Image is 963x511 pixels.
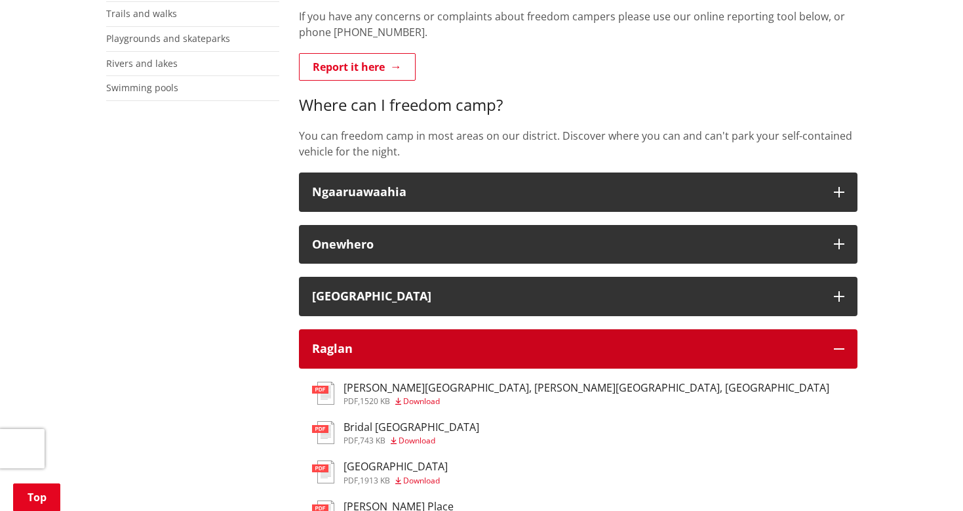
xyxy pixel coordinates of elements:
span: Download [403,396,440,407]
p: If you have any concerns or complaints about freedom campers please use our online reporting tool... [299,9,857,40]
h3: Bridal [GEOGRAPHIC_DATA] [344,421,479,434]
button: Raglan [299,329,857,369]
span: Download [399,435,435,446]
span: 1913 KB [360,475,390,486]
span: pdf [344,475,358,486]
span: 1520 KB [360,396,390,407]
a: Trails and walks [106,7,177,20]
a: Playgrounds and skateparks [106,32,230,45]
h3: [PERSON_NAME][GEOGRAPHIC_DATA], [PERSON_NAME][GEOGRAPHIC_DATA], [GEOGRAPHIC_DATA] [344,382,829,394]
div: Raglan [312,342,821,356]
h3: [GEOGRAPHIC_DATA] [344,460,448,473]
div: Ngaaruawaahia [312,186,821,199]
span: Download [403,475,440,486]
div: [GEOGRAPHIC_DATA] [312,290,821,303]
a: Report it here [299,53,416,81]
a: Bridal [GEOGRAPHIC_DATA] pdf,743 KB Download [312,421,479,445]
div: , [344,398,829,405]
h3: Where can I freedom camp? [299,96,857,115]
a: [PERSON_NAME][GEOGRAPHIC_DATA], [PERSON_NAME][GEOGRAPHIC_DATA], [GEOGRAPHIC_DATA] pdf,1520 KB Dow... [312,382,829,405]
a: Top [13,483,60,511]
a: Rivers and lakes [106,57,178,70]
span: pdf [344,396,358,407]
img: document-pdf.svg [312,460,334,483]
div: , [344,437,479,445]
span: 743 KB [360,435,385,446]
iframe: Messenger Launcher [903,456,950,503]
button: Ngaaruawaahia [299,173,857,212]
img: document-pdf.svg [312,382,334,405]
button: Onewhero [299,225,857,264]
a: Swimming pools [106,81,178,94]
p: You can freedom camp in most areas on our district. Discover where you can and can't park your se... [299,128,857,159]
div: Onewhero [312,238,821,251]
span: pdf [344,435,358,446]
div: , [344,477,448,485]
button: [GEOGRAPHIC_DATA] [299,277,857,316]
a: [GEOGRAPHIC_DATA] pdf,1913 KB Download [312,460,448,484]
img: document-pdf.svg [312,421,334,444]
